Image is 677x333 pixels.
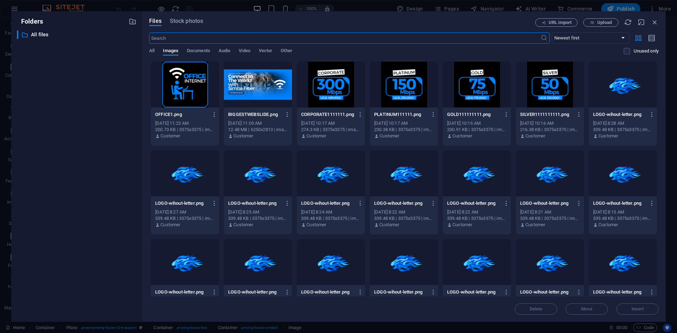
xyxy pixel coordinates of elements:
span: Other [281,47,292,56]
p: Customer [598,222,618,228]
p: Customer [525,222,545,228]
div: 339.48 KB | 3375x3375 | image/png [520,215,580,222]
p: Customer [306,133,326,139]
span: Stock photos [170,17,203,25]
input: Search [149,32,540,44]
p: LOGO-wihout-letter.png [447,200,500,206]
p: LOGO-wihout-letter.png [520,289,573,295]
i: Create new folder [129,18,136,25]
button: Upload [583,18,618,27]
div: [DATE] 11:22 AM [155,120,215,127]
p: LOGO-wihout-letter.png [447,289,500,295]
span: Vector [259,47,273,56]
p: Customer [452,133,472,139]
span: Audio [219,47,230,56]
p: LOGO-wihout-letter.png [155,200,208,206]
span: All [149,47,154,56]
p: OFFICE1.png [155,111,208,118]
p: Folders [17,17,43,26]
div: [DATE] 10:17 AM [374,120,434,127]
button: URL import [535,18,578,27]
span: Documents [187,47,210,56]
div: 274.3 KB | 3375x3375 | image/png [301,127,361,133]
p: Customer [233,133,253,139]
div: 339.48 KB | 3375x3375 | image/png [228,215,288,222]
p: Customer [233,222,253,228]
p: LOGO-wihout-letter.png [520,200,573,206]
div: [DATE] 8:28 AM [593,120,653,127]
i: Close [651,18,659,26]
p: SILVER1111111111.png [520,111,573,118]
div: [DATE] 10:17 AM [301,120,361,127]
div: [DATE] 8:25 AM [228,209,288,215]
div: 200.73 KB | 3375x3375 | image/png [155,127,215,133]
p: PLATINUM111111.png [374,111,427,118]
div: 230.38 KB | 3375x3375 | image/png [374,127,434,133]
div: 12.48 MB | 6250x2813 | image/png [228,127,288,133]
p: LOGO-wihout-letter.png [228,200,281,206]
p: LOGO-wihout-letter.png [374,200,427,206]
p: Customer [452,222,472,228]
span: Images [163,47,178,56]
div: 339.48 KB | 3375x3375 | image/png [155,215,215,222]
p: Displays only files that are not in use on the website. Files added during this session can still... [634,48,659,54]
span: Upload [597,20,612,25]
p: BIGGESTWEBSLIDE.png [228,111,281,118]
div: 216.38 KB | 3375x3375 | image/png [520,127,580,133]
p: LOGO-wihout-letter.png [301,289,354,295]
i: Reload [624,18,632,26]
div: 339.48 KB | 3375x3375 | image/png [593,215,653,222]
p: LOGO-wihout-letter.png [593,111,646,118]
p: LOGO-wihout-letter.png [301,200,354,206]
p: GOLD111111111.png [447,111,500,118]
div: 339.48 KB | 3375x3375 | image/png [301,215,361,222]
div: [DATE] 8:24 AM [301,209,361,215]
div: [DATE] 8:22 AM [447,209,507,215]
div: [DATE] 11:03 AM [228,120,288,127]
p: Customer [160,133,180,139]
p: CORPORATE1111111.png [301,111,354,118]
div: [DATE] 8:27 AM [155,209,215,215]
div: 339.48 KB | 3375x3375 | image/png [593,127,653,133]
span: Files [149,17,161,25]
p: Customer [525,133,545,139]
p: LOGO-wihout-letter.png [374,289,427,295]
p: Customer [306,222,326,228]
p: Customer [379,133,399,139]
p: LOGO-wihout-letter.png [593,289,646,295]
div: [DATE] 10:16 AM [447,120,507,127]
div: 200.91 KB | 3375x3375 | image/png [447,127,507,133]
span: Video [239,47,250,56]
div: 339.48 KB | 3375x3375 | image/png [447,215,507,222]
p: Customer [598,133,618,139]
div: [DATE] 8:21 AM [520,209,580,215]
p: All files [31,31,123,39]
p: Customer [160,222,180,228]
div: [DATE] 8:22 AM [374,209,434,215]
p: LOGO-wihout-letter.png [593,200,646,206]
p: LOGO-wihout-letter.png [228,289,281,295]
div: 339.48 KB | 3375x3375 | image/png [374,215,434,222]
div: [DATE] 8:15 AM [593,209,653,215]
p: LOGO-wihout-letter.png [155,289,208,295]
span: URL import [549,20,572,25]
p: Customer [379,222,399,228]
div: ​ [17,30,18,39]
i: Minimize [638,18,645,26]
div: [DATE] 10:16 AM [520,120,580,127]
